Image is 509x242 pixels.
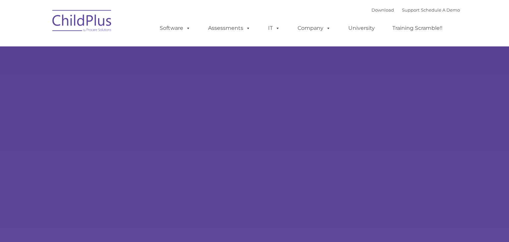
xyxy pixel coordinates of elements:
a: Assessments [201,22,257,35]
a: University [342,22,381,35]
a: IT [261,22,287,35]
a: Support [402,7,420,13]
a: Company [291,22,337,35]
a: Schedule A Demo [421,7,460,13]
font: | [371,7,460,13]
a: Download [371,7,394,13]
a: Training Scramble!! [386,22,449,35]
img: ChildPlus by Procare Solutions [49,5,115,38]
a: Software [153,22,197,35]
